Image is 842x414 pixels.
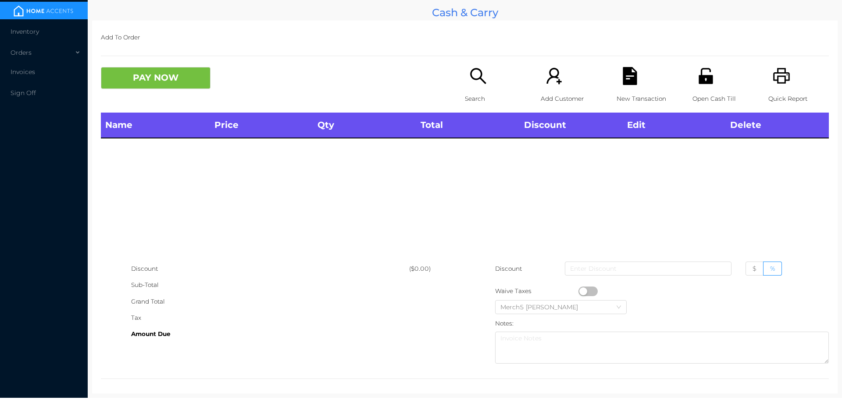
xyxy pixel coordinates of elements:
[131,294,409,310] div: Grand Total
[500,301,587,314] div: Merch5 Lawrence
[495,283,578,299] div: Waive Taxes
[210,113,313,138] th: Price
[753,265,756,272] span: $
[617,91,677,107] p: New Transaction
[726,113,829,138] th: Delete
[520,113,623,138] th: Discount
[11,4,76,18] img: mainBanner
[495,261,523,277] p: Discount
[416,113,519,138] th: Total
[770,265,775,272] span: %
[131,261,409,277] div: Discount
[545,67,563,85] i: icon: user-add
[616,304,621,311] i: icon: down
[697,67,715,85] i: icon: unlock
[692,91,753,107] p: Open Cash Till
[131,326,409,342] div: Amount Due
[469,67,487,85] i: icon: search
[101,113,210,138] th: Name
[101,29,829,46] p: Add To Order
[409,261,465,277] div: ($0.00)
[11,68,35,76] span: Invoices
[101,67,210,89] button: PAY NOW
[313,113,416,138] th: Qty
[541,91,601,107] p: Add Customer
[773,67,791,85] i: icon: printer
[131,277,409,293] div: Sub-Total
[621,67,639,85] i: icon: file-text
[11,89,36,97] span: Sign Off
[495,320,514,327] label: Notes:
[623,113,726,138] th: Edit
[131,310,409,326] div: Tax
[465,91,525,107] p: Search
[11,28,39,35] span: Inventory
[565,262,731,276] input: Enter Discount
[92,4,838,21] div: Cash & Carry
[768,91,829,107] p: Quick Report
